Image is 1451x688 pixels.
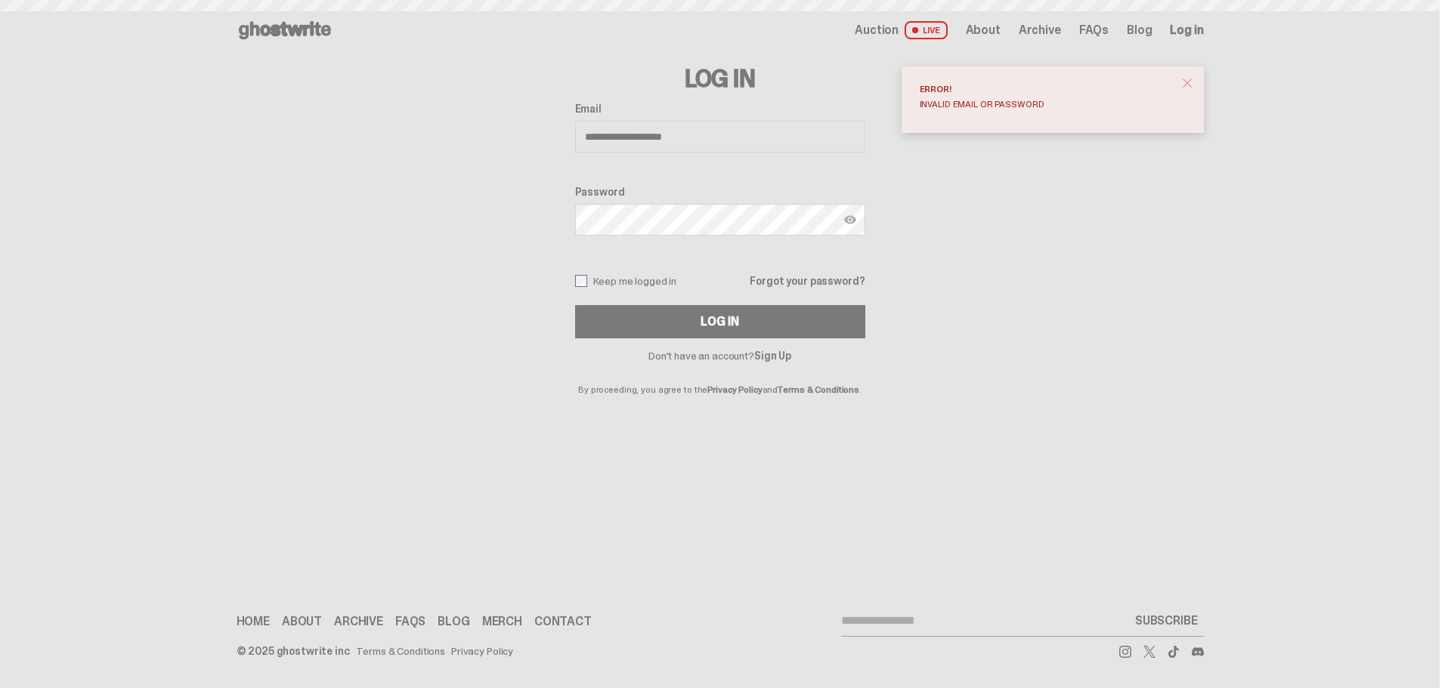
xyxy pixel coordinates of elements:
[1079,24,1109,36] a: FAQs
[855,24,899,36] span: Auction
[905,21,948,39] span: LIVE
[575,66,865,91] h3: Log In
[237,615,270,628] a: Home
[707,384,762,396] a: Privacy Policy
[701,316,738,328] div: Log In
[395,615,425,628] a: FAQs
[356,646,445,656] a: Terms & Conditions
[334,615,383,628] a: Archive
[1170,24,1203,36] a: Log in
[237,646,350,656] div: © 2025 ghostwrite inc
[920,85,1174,94] div: Error!
[754,349,791,363] a: Sign Up
[575,186,865,198] label: Password
[575,103,865,115] label: Email
[966,24,1001,36] a: About
[575,361,865,394] p: By proceeding, you agree to the and .
[575,305,865,338] button: Log In
[282,615,322,628] a: About
[575,275,677,287] label: Keep me logged in
[855,21,947,39] a: Auction LIVE
[575,275,587,287] input: Keep me logged in
[482,615,522,628] a: Merch
[451,646,513,656] a: Privacy Policy
[1129,606,1204,636] button: SUBSCRIBE
[750,276,865,286] a: Forgot your password?
[920,100,1174,109] div: Invalid email or password
[1019,24,1061,36] a: Archive
[1174,69,1201,97] button: close
[844,214,856,226] img: Show password
[438,615,469,628] a: Blog
[778,384,859,396] a: Terms & Conditions
[575,350,865,361] p: Don't have an account?
[1127,24,1152,36] a: Blog
[534,615,592,628] a: Contact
